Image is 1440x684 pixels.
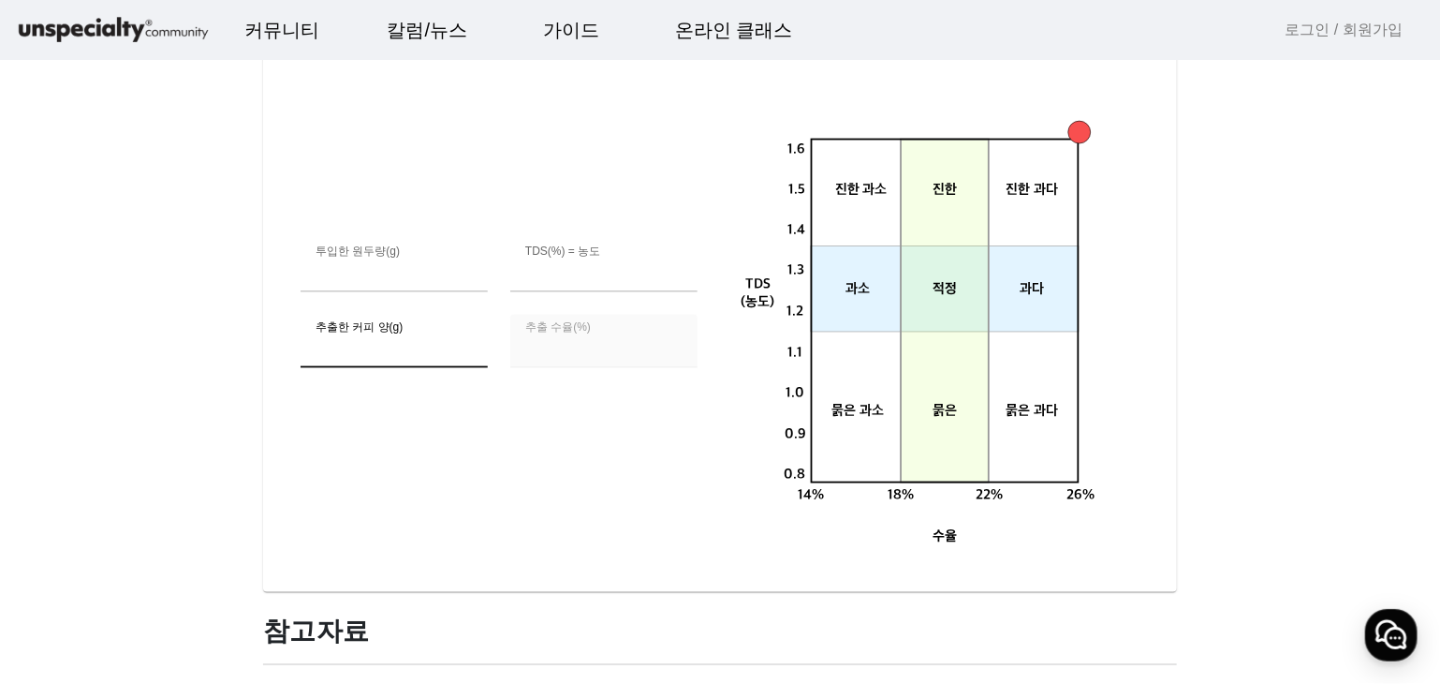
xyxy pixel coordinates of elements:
tspan: 1.3 [788,263,805,279]
a: 칼럼/뉴스 [373,5,483,55]
tspan: 과다 [1020,282,1044,298]
tspan: 적정 [933,282,957,298]
span: 설정 [289,557,312,572]
tspan: 1.5 [788,183,805,199]
tspan: (농도) [742,295,775,311]
tspan: 진한 과다 [1007,183,1059,199]
a: 온라인 클래스 [660,5,808,55]
tspan: 0.8 [784,468,805,483]
tspan: 진한 [933,183,957,199]
span: 홈 [59,557,70,572]
a: 대화 [124,528,242,575]
tspan: 1.0 [786,386,805,402]
mat-label: 투입한 원두량(g) [316,245,400,258]
h1: 참고자료 [263,615,1177,648]
tspan: 1.6 [787,142,805,158]
mat-label: 추출한 커피 양(g) [316,321,403,334]
a: 커뮤니티 [230,5,335,55]
tspan: 묽은 과소 [831,403,884,419]
mat-label: 추출 수율(%) [525,321,591,334]
tspan: 1.4 [787,223,805,239]
a: 홈 [6,528,124,575]
tspan: 18% [888,488,914,504]
tspan: 과소 [845,282,870,298]
tspan: 14% [798,488,824,504]
tspan: 진한 과소 [835,183,888,199]
tspan: 1.2 [786,305,803,320]
span: 대화 [171,558,194,572]
a: 로그인 / 회원가입 [1286,19,1403,41]
a: 가이드 [528,5,614,55]
tspan: 26% [1066,488,1095,504]
tspan: 수율 [933,529,957,545]
img: logo [15,14,212,47]
tspan: 0.9 [785,427,806,443]
tspan: 22% [976,488,1003,504]
tspan: TDS [745,277,771,293]
tspan: 1.1 [788,345,803,361]
tspan: 묽은 [933,403,957,419]
a: 설정 [242,528,360,575]
mat-label: TDS(%) = 농도 [525,245,600,258]
tspan: 묽은 과다 [1007,403,1059,419]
